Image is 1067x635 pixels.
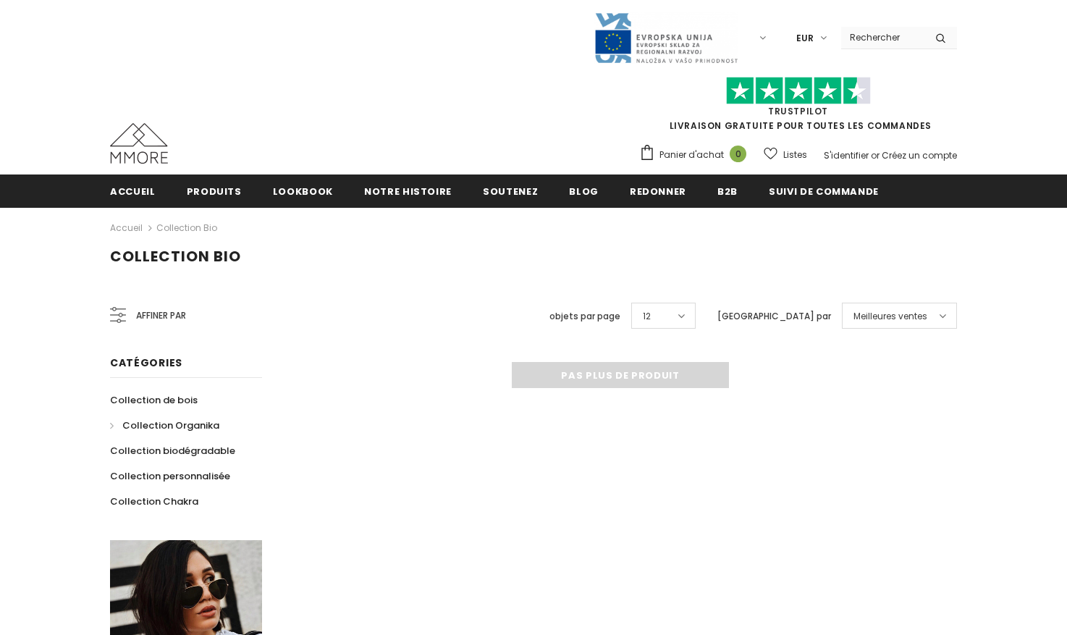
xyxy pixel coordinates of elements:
span: B2B [717,185,738,198]
span: Collection de bois [110,393,198,407]
span: Produits [187,185,242,198]
span: Redonner [630,185,686,198]
a: Listes [764,142,807,167]
span: Collection Chakra [110,495,198,508]
a: Collection Bio [156,222,217,234]
span: Collection Organika [122,419,219,432]
span: Panier d'achat [659,148,724,162]
a: Suivi de commande [769,174,879,207]
a: S'identifier [824,149,869,161]
img: Faites confiance aux étoiles pilotes [726,77,871,105]
span: Affiner par [136,308,186,324]
a: Collection biodégradable [110,438,235,463]
span: Catégories [110,356,182,370]
a: B2B [717,174,738,207]
a: Créez un compte [882,149,957,161]
span: LIVRAISON GRATUITE POUR TOUTES LES COMMANDES [639,83,957,132]
a: soutenez [483,174,538,207]
a: TrustPilot [768,105,828,117]
span: 12 [643,309,651,324]
input: Search Site [841,27,924,48]
span: Suivi de commande [769,185,879,198]
span: or [871,149,880,161]
span: Lookbook [273,185,333,198]
span: Listes [783,148,807,162]
span: EUR [796,31,814,46]
span: Blog [569,185,599,198]
span: soutenez [483,185,538,198]
a: Accueil [110,219,143,237]
a: Lookbook [273,174,333,207]
a: Blog [569,174,599,207]
a: Notre histoire [364,174,452,207]
span: 0 [730,146,746,162]
a: Javni Razpis [594,31,738,43]
span: Meilleures ventes [853,309,927,324]
a: Produits [187,174,242,207]
a: Accueil [110,174,156,207]
a: Redonner [630,174,686,207]
span: Collection personnalisée [110,469,230,483]
label: objets par page [549,309,620,324]
a: Panier d'achat 0 [639,144,754,166]
a: Collection Organika [110,413,219,438]
span: Collection Bio [110,246,241,266]
a: Collection de bois [110,387,198,413]
a: Collection personnalisée [110,463,230,489]
img: Javni Razpis [594,12,738,64]
a: Collection Chakra [110,489,198,514]
span: Notre histoire [364,185,452,198]
img: Cas MMORE [110,123,168,164]
label: [GEOGRAPHIC_DATA] par [717,309,831,324]
span: Accueil [110,185,156,198]
span: Collection biodégradable [110,444,235,458]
